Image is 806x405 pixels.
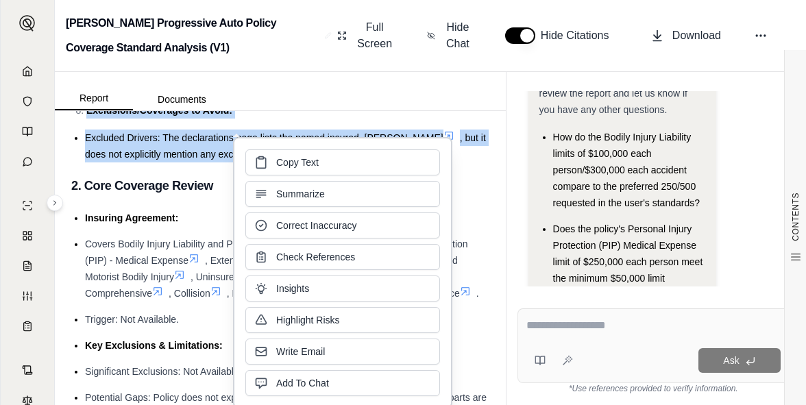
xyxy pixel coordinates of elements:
[191,271,415,282] span: , Uninsured/Underinsured Motorist Property Damage
[645,22,726,49] button: Download
[276,345,325,358] span: Write Email
[9,356,46,384] a: Contract Analysis
[553,132,700,208] span: How do the Bodily Injury Liability limits of $100,000 each person/$300,000 each accident compare ...
[47,195,63,211] button: Expand sidebar
[276,250,355,264] span: Check References
[9,192,46,219] a: Single Policy
[541,27,618,44] span: Hide Citations
[276,219,356,232] span: Correct Inaccuracy
[672,27,721,44] span: Download
[245,370,440,396] button: Add To Chat
[85,255,458,282] span: , Uninsured/Underinsured Motorist Bodily Injury
[9,58,46,85] a: Home
[276,282,309,295] span: Insights
[245,212,440,238] button: Correct Inaccuracy
[245,181,440,207] button: Summarize
[85,238,337,249] span: Covers Bodily Injury Liability and Property Damage Liability
[276,313,340,327] span: Highlight Risks
[85,271,434,299] span: , Comprehensive
[85,238,468,266] span: , Personal Injury Protection (PIP) - Medical Expense
[85,314,179,325] span: Trigger: Not Available.
[66,11,319,60] h2: [PERSON_NAME] Progressive Auto Policy Coverage Standard Analysis (V1)
[9,148,46,175] a: Chat
[553,223,703,317] span: Does the policy's Personal Injury Protection (PIP) Medical Expense limit of $250,000 each person ...
[245,149,440,175] button: Copy Text
[9,282,46,310] a: Custom Report
[355,19,394,52] span: Full Screen
[517,383,790,394] div: *Use references provided to verify information.
[245,275,440,302] button: Insights
[9,312,46,340] a: Coverage Table
[85,366,242,377] span: Significant Exclusions: Not Available.
[85,132,443,143] span: Excluded Drivers: The declarations page lists the named insured, [PERSON_NAME]
[476,288,479,299] span: .
[9,252,46,280] a: Claim Coverage
[422,14,478,58] button: Hide Chat
[85,340,223,351] span: Key Exclusions & Limitations:
[245,339,440,365] button: Write Email
[71,173,489,198] h3: 2. Core Coverage Review
[19,15,36,32] img: Expand sidebar
[14,10,41,37] button: Expand sidebar
[169,288,210,299] span: , Collision
[227,288,330,299] span: , Rental Reimbursement
[276,156,319,169] span: Copy Text
[9,118,46,145] a: Prompt Library
[723,355,739,366] span: Ask
[347,288,460,299] span: , and Roadside Assistance
[245,307,440,333] button: Highlight Risks
[85,212,178,223] span: Insuring Agreement:
[9,222,46,249] a: Policy Comparisons
[698,348,781,373] button: Ask
[332,14,400,58] button: Full Screen
[86,105,232,116] span: Exclusions/Coverages to Avoid:
[245,244,440,270] button: Check References
[133,88,231,110] button: Documents
[55,87,133,110] button: Report
[443,19,472,52] span: Hide Chat
[9,88,46,115] a: Documents Vault
[790,193,801,241] span: CONTENTS
[85,132,486,160] span: , but it does not explicitly mention any excluded drivers. This needs to be confirmed.
[276,376,329,390] span: Add To Chat
[276,187,325,201] span: Summarize
[205,255,332,266] span: , Extended Medical Payments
